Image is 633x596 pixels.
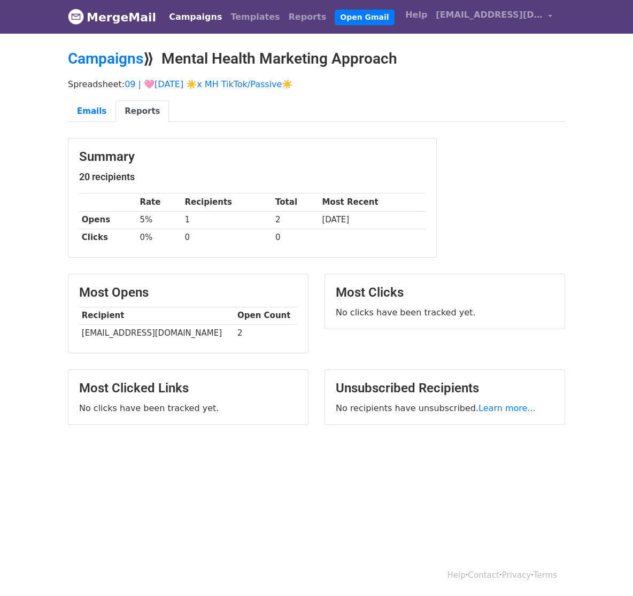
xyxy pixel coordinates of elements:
th: Open Count [235,307,297,324]
td: 0 [273,229,319,246]
span: [EMAIL_ADDRESS][DOMAIN_NAME] [436,9,543,21]
td: 0% [137,229,182,246]
h3: Most Opens [79,285,297,300]
td: 0 [182,229,273,246]
iframe: Chat Widget [580,545,633,596]
th: Rate [137,193,182,211]
th: Clicks [79,229,137,246]
a: MergeMail [68,6,156,28]
h3: Most Clicks [336,285,554,300]
th: Most Recent [320,193,426,211]
a: Reports [115,100,169,122]
th: Recipients [182,193,273,211]
th: Total [273,193,319,211]
h2: ⟫ Mental Health Marketing Approach [68,50,565,68]
td: 2 [235,324,297,342]
a: Reports [284,6,331,28]
td: 2 [273,211,319,229]
td: [EMAIL_ADDRESS][DOMAIN_NAME] [79,324,235,342]
td: 5% [137,211,182,229]
h3: Summary [79,149,426,165]
th: Recipient [79,307,235,324]
p: Spreadsheet: [68,79,565,90]
a: Campaigns [68,50,143,67]
h3: Unsubscribed Recipients [336,381,554,396]
td: [DATE] [320,211,426,229]
a: Emails [68,100,115,122]
h3: Most Clicked Links [79,381,297,396]
p: No recipients have unsubscribed. [336,403,554,414]
a: 09 | 🩷[DATE] ☀️x MH TikTok/Passive☀️ [125,79,292,89]
th: Opens [79,211,137,229]
td: 1 [182,211,273,229]
img: MergeMail logo [68,9,84,25]
a: Contact [468,570,499,580]
p: No clicks have been tracked yet. [336,307,554,318]
a: Privacy [502,570,531,580]
p: No clicks have been tracked yet. [79,403,297,414]
a: Open Gmail [335,10,394,25]
a: Campaigns [165,6,226,28]
a: Help [447,570,466,580]
a: Terms [534,570,557,580]
h5: 20 recipients [79,171,426,183]
a: [EMAIL_ADDRESS][DOMAIN_NAME] [431,4,557,29]
a: Templates [226,6,284,28]
a: Help [401,4,431,26]
a: Learn more... [478,403,536,413]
